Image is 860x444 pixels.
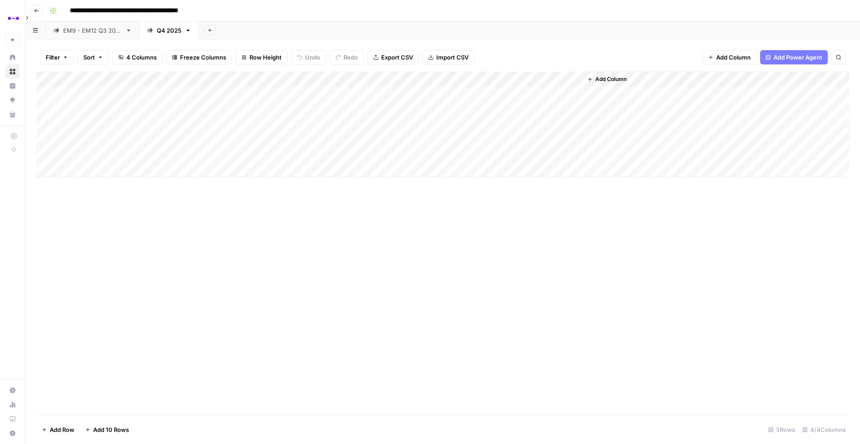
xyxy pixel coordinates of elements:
[595,75,627,83] span: Add Column
[40,50,74,64] button: Filter
[36,423,80,437] button: Add Row
[157,26,181,35] div: Q4 2025
[765,423,799,437] div: 5 Rows
[716,53,751,62] span: Add Column
[367,50,419,64] button: Export CSV
[381,53,413,62] span: Export CSV
[5,107,20,122] a: Your Data
[330,50,364,64] button: Redo
[236,50,288,64] button: Row Height
[46,21,139,39] a: EM9 - EM12 Q3 2025
[584,73,630,85] button: Add Column
[77,50,109,64] button: Sort
[63,26,122,35] div: EM9 - EM12 Q3 2025
[436,53,469,62] span: Import CSV
[180,53,226,62] span: Freeze Columns
[5,10,21,26] img: Abacum Logo
[5,383,20,397] a: Settings
[799,423,849,437] div: 4/4 Columns
[422,50,474,64] button: Import CSV
[46,53,60,62] span: Filter
[5,64,20,79] a: Browse
[126,53,157,62] span: 4 Columns
[5,7,20,30] button: Workspace: Abacum
[305,53,320,62] span: Undo
[112,50,163,64] button: 4 Columns
[774,53,822,62] span: Add Power Agent
[93,425,129,434] span: Add 10 Rows
[5,397,20,412] a: Usage
[5,426,20,440] button: Help + Support
[80,423,134,437] button: Add 10 Rows
[5,79,20,93] a: Insights
[5,412,20,426] a: Learning Hub
[344,53,358,62] span: Redo
[139,21,199,39] a: Q4 2025
[83,53,95,62] span: Sort
[50,425,74,434] span: Add Row
[166,50,232,64] button: Freeze Columns
[249,53,282,62] span: Row Height
[760,50,828,64] button: Add Power Agent
[5,50,20,64] a: Home
[5,93,20,107] a: Opportunities
[291,50,326,64] button: Undo
[702,50,757,64] button: Add Column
